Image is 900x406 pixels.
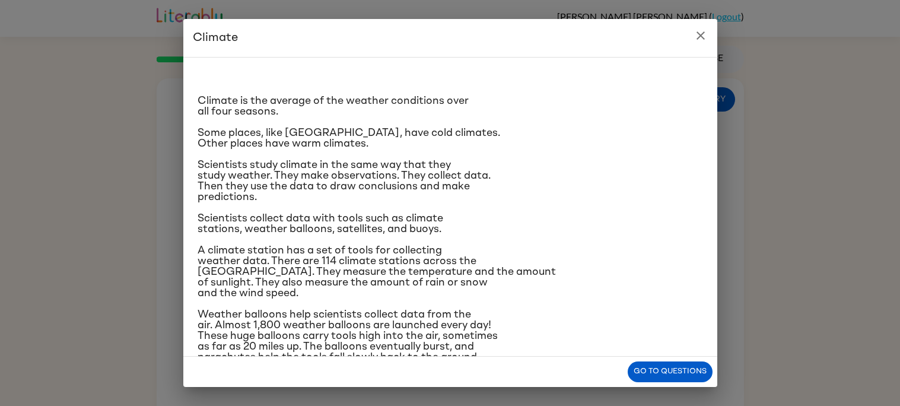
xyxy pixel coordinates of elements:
[198,309,498,363] span: Weather balloons help scientists collect data from the air. Almost 1,800 weather balloons are lau...
[198,128,500,149] span: Some places, like [GEOGRAPHIC_DATA], have cold climates. Other places have warm climates.
[198,245,556,299] span: A climate station has a set of tools for collecting weather data. There are 114 climate stations ...
[183,19,717,57] h2: Climate
[198,213,443,234] span: Scientists collect data with tools such as climate stations, weather balloons, satellites, and bu...
[689,24,713,47] button: close
[198,160,491,202] span: Scientists study climate in the same way that they study weather. They make observations. They co...
[628,361,713,382] button: Go to questions
[198,96,469,117] span: Climate is the average of the weather conditions over all four seasons.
